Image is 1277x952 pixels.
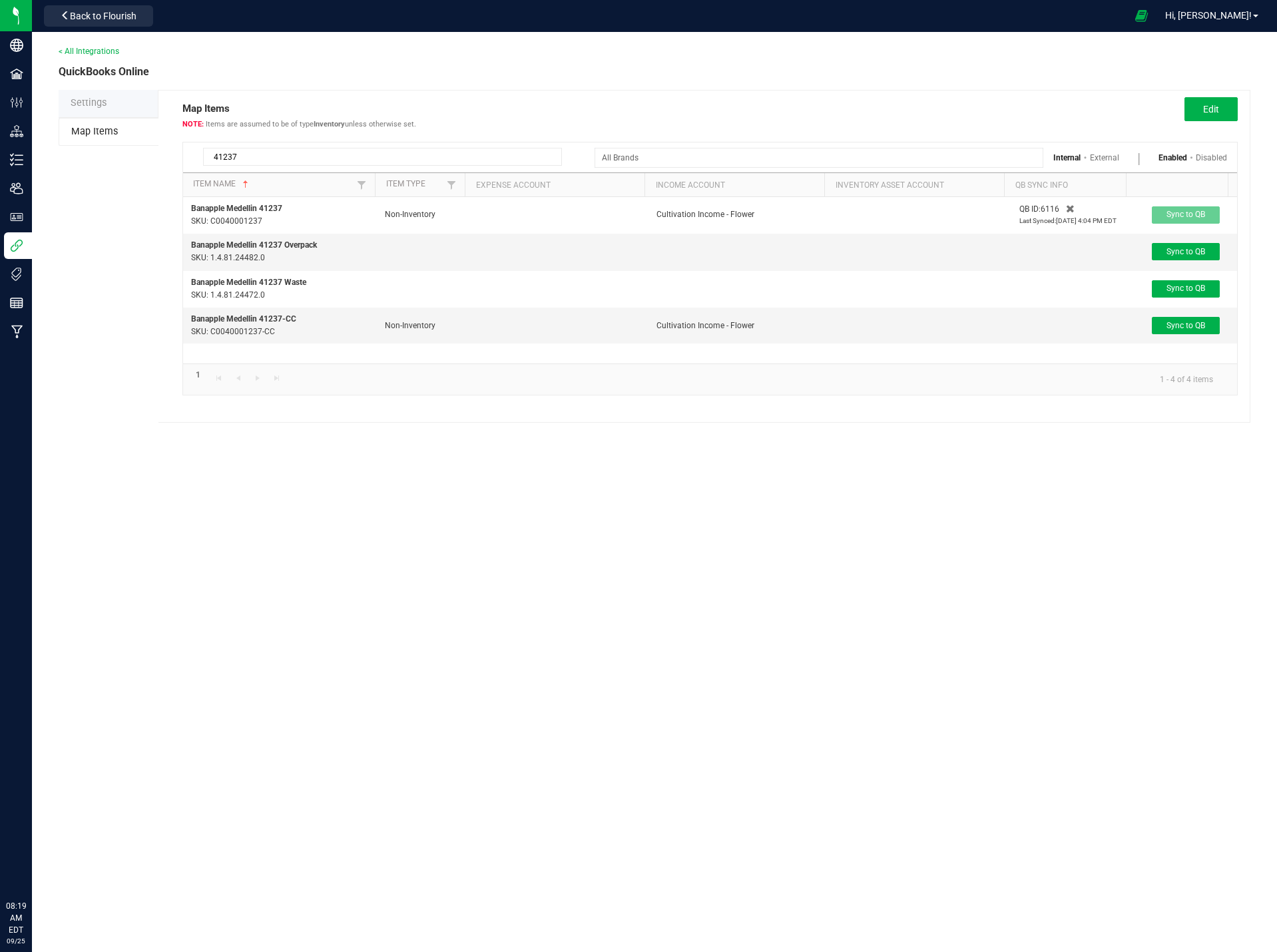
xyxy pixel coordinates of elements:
[39,843,55,859] iframe: Resource center unread badge
[1152,317,1220,334] button: Sync to QB
[203,148,562,166] input: Search by Item Name or SKU...
[1019,217,1056,224] span: Last Synced:
[10,268,23,281] inline-svg: Tags
[191,289,369,302] p: SKU: 1.4.81.24472.0
[182,97,416,128] span: Map Items
[10,210,23,224] inline-svg: User Roles
[1166,210,1205,219] span: Sync to QB
[1203,104,1219,115] span: Edit
[1056,217,1117,224] span: [DATE] 4:04 PM EDT
[6,900,26,936] p: 08:19 AM EDT
[1152,206,1220,224] button: Sync to QB
[656,210,754,219] span: Cultivation Income - Flower
[59,64,149,80] span: QuickBooks Online
[1053,153,1081,162] a: Internal
[71,97,107,109] span: Settings
[191,278,306,287] span: Banapple Medellin 41237 Waste
[188,365,208,383] a: Page 1
[240,179,251,190] span: Sortable
[6,936,26,946] p: 09/25
[1041,203,1059,215] span: 6116
[44,5,153,27] button: Back to Flourish
[1166,284,1205,293] span: Sync to QB
[10,182,23,195] inline-svg: Users
[191,204,282,213] span: Banapple Medellin 41237
[1165,10,1252,21] span: Hi, [PERSON_NAME]!
[465,173,644,197] th: Expense Account
[10,39,23,52] inline-svg: Company
[13,845,53,885] iframe: Resource center
[1166,321,1205,330] span: Sync to QB
[1158,153,1187,162] a: Enabled
[191,314,296,324] span: Banapple Medellin 41237-CC
[1166,247,1205,256] span: Sync to QB
[191,215,369,228] p: SKU: C0040001237
[10,96,23,109] inline-svg: Configuration
[59,47,119,56] a: < All Integrations
[1090,153,1119,162] a: External
[1019,203,1041,215] span: QB ID:
[1196,153,1227,162] a: Disabled
[10,296,23,310] inline-svg: Reports
[1184,97,1238,121] button: Edit
[314,120,345,128] strong: Inventory
[385,321,435,330] span: Non-Inventory
[386,179,443,190] a: Item TypeSortable
[656,321,754,330] span: Cultivation Income - Flower
[10,153,23,166] inline-svg: Inventory
[1004,173,1125,197] th: QB Sync Info
[10,325,23,338] inline-svg: Manufacturing
[10,124,23,138] inline-svg: Distribution
[595,148,1026,167] input: All Brands
[10,239,23,252] inline-svg: Integrations
[644,173,824,197] th: Income Account
[182,120,416,128] span: Items are assumed to be of type unless otherwise set.
[10,67,23,81] inline-svg: Facilities
[824,173,1004,197] th: Inventory Asset Account
[191,326,369,338] p: SKU: C0040001237-CC
[70,11,136,21] span: Back to Flourish
[191,252,369,264] p: SKU: 1.4.81.24482.0
[1152,280,1220,298] button: Sync to QB
[1149,369,1224,389] kendo-pager-info: 1 - 4 of 4 items
[191,240,317,250] span: Banapple Medellin 41237 Overpack
[354,176,370,193] a: Filter
[385,210,435,219] span: Non-Inventory
[1127,3,1156,29] span: Open Ecommerce Menu
[193,179,354,190] a: Item NameSortable
[443,176,459,193] a: Filter
[1152,243,1220,260] button: Sync to QB
[71,126,118,137] span: Map Items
